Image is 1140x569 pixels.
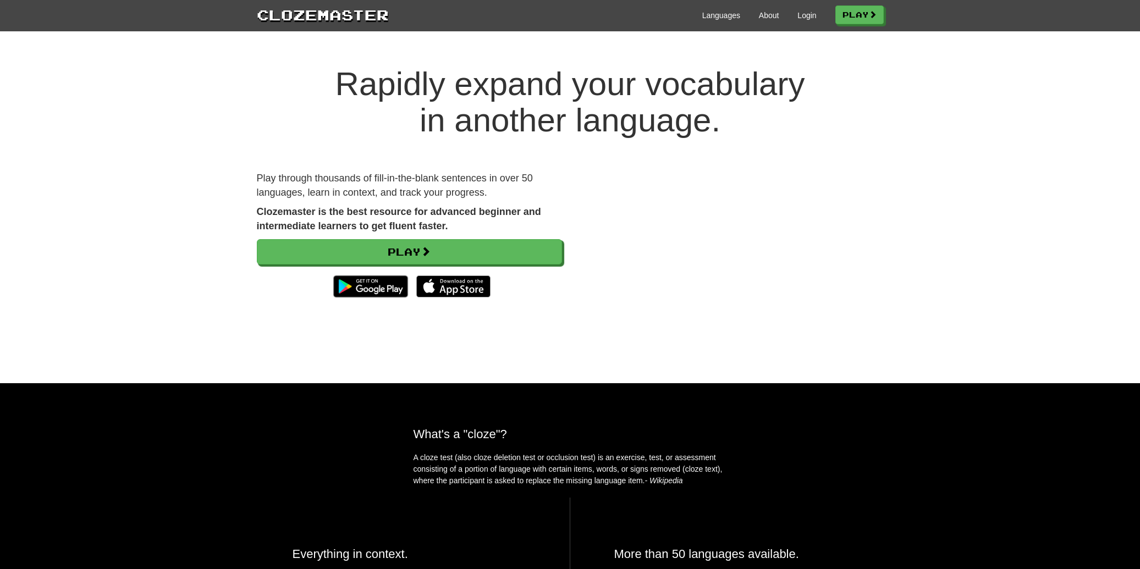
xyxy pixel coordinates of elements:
img: Download_on_the_App_Store_Badge_US-UK_135x40-25178aeef6eb6b83b96f5f2d004eda3bffbb37122de64afbaef7... [416,275,491,297]
h2: Everything in context. [293,547,526,561]
img: Get it on Google Play [328,270,413,303]
a: Play [835,5,884,24]
strong: Clozemaster is the best resource for advanced beginner and intermediate learners to get fluent fa... [257,206,541,231]
a: About [759,10,779,21]
a: Clozemaster [257,4,389,25]
a: Play [257,239,562,264]
a: Languages [702,10,740,21]
em: - Wikipedia [645,476,683,485]
h2: More than 50 languages available. [614,547,848,561]
p: Play through thousands of fill-in-the-blank sentences in over 50 languages, learn in context, and... [257,172,562,200]
p: A cloze test (also cloze deletion test or occlusion test) is an exercise, test, or assessment con... [414,452,727,487]
h2: What's a "cloze"? [414,427,727,441]
a: Login [797,10,816,21]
